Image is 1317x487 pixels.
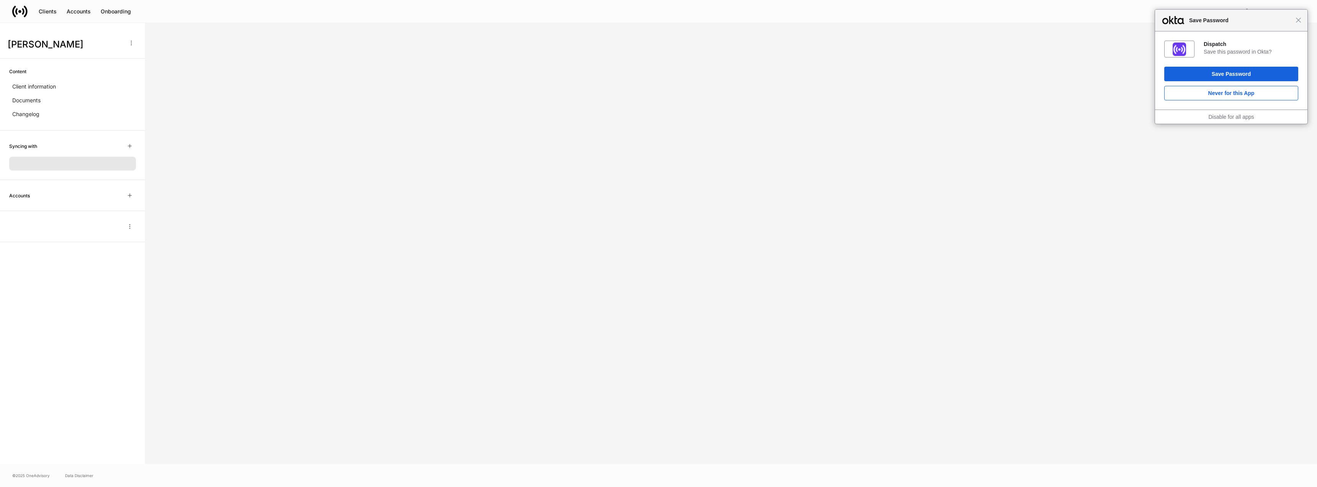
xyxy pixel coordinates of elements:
button: Save Password [1164,67,1298,81]
button: Accounts [62,5,96,18]
h6: Accounts [9,192,30,199]
h6: Content [9,68,26,75]
h3: [PERSON_NAME] [8,38,122,51]
div: Save this password in Okta? [1204,48,1298,55]
div: Dispatch [1204,41,1298,48]
span: Close [1296,17,1301,23]
p: Client information [12,83,56,90]
div: Clients [39,8,57,15]
img: IoaI0QAAAAZJREFUAwDpn500DgGa8wAAAABJRU5ErkJggg== [1173,43,1186,56]
a: Data Disclaimer [65,472,93,479]
div: Accounts [67,8,91,15]
div: Onboarding [101,8,131,15]
button: Onboarding [96,5,136,18]
button: Never for this App [1164,86,1298,100]
a: Disable for all apps [1208,114,1254,120]
a: Documents [9,93,136,107]
a: Client information [9,80,136,93]
button: Clients [34,5,62,18]
h6: Syncing with [9,143,37,150]
span: Save Password [1185,16,1296,25]
p: Documents [12,97,41,104]
span: © 2025 OneAdvisory [12,472,50,479]
a: Changelog [9,107,136,121]
p: Changelog [12,110,39,118]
